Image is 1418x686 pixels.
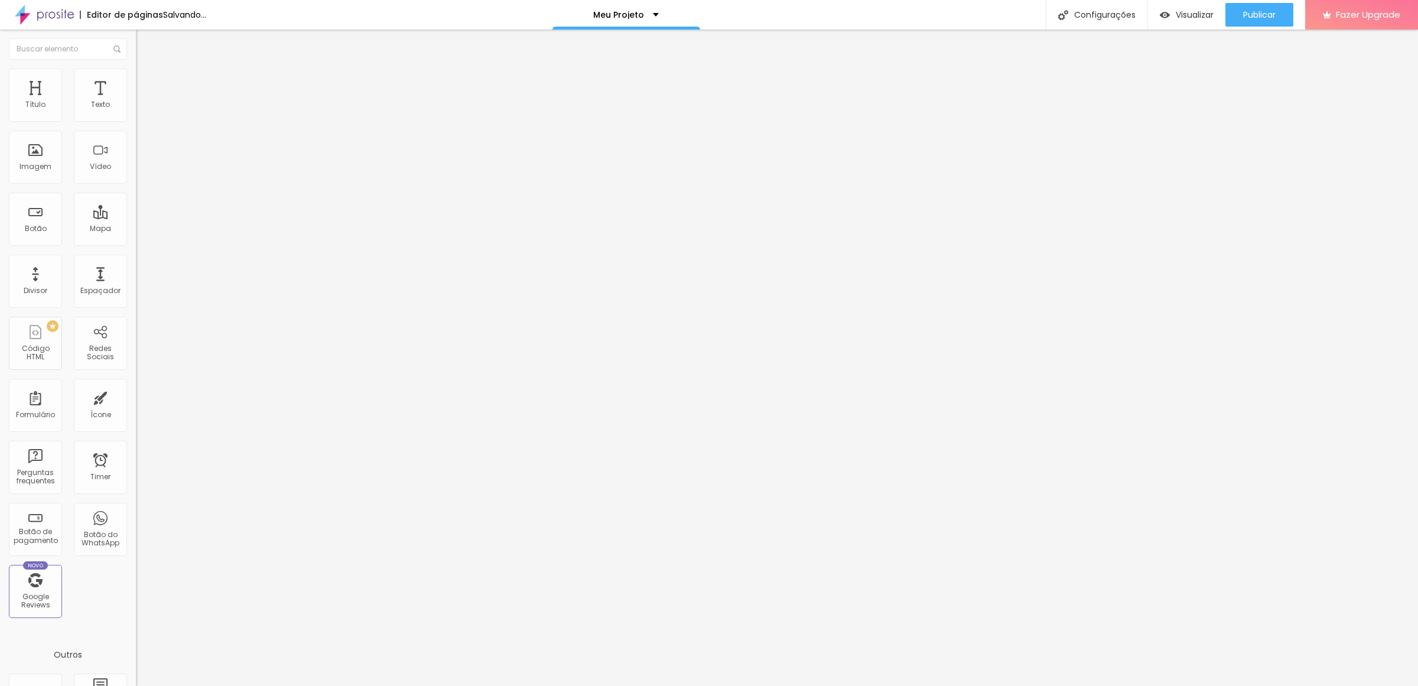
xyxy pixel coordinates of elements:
p: Meu Projeto [593,11,644,19]
div: Texto [91,100,110,109]
div: Botão [25,225,47,233]
img: Icone [113,45,121,53]
div: Editor de páginas [80,11,163,19]
div: Botão do WhatsApp [77,531,123,548]
div: Vídeo [90,162,111,171]
div: Novo [23,561,48,570]
input: Buscar elemento [9,38,127,60]
div: Título [25,100,45,109]
div: Formulário [16,411,55,419]
div: Salvando... [163,11,206,19]
div: Divisor [24,287,47,295]
span: Visualizar [1176,10,1214,19]
img: view-1.svg [1160,10,1170,20]
iframe: Editor [136,30,1418,686]
div: Espaçador [80,287,121,295]
button: Visualizar [1148,3,1225,27]
div: Mapa [90,225,111,233]
div: Imagem [19,162,51,171]
div: Botão de pagamento [12,528,58,545]
div: Redes Sociais [77,344,123,362]
button: Publicar [1225,3,1293,27]
div: Perguntas frequentes [12,469,58,486]
span: Publicar [1243,10,1276,19]
span: Fazer Upgrade [1336,9,1400,19]
div: Ícone [90,411,111,419]
div: Código HTML [12,344,58,362]
div: Timer [90,473,110,481]
img: Icone [1058,10,1068,20]
div: Google Reviews [12,593,58,610]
